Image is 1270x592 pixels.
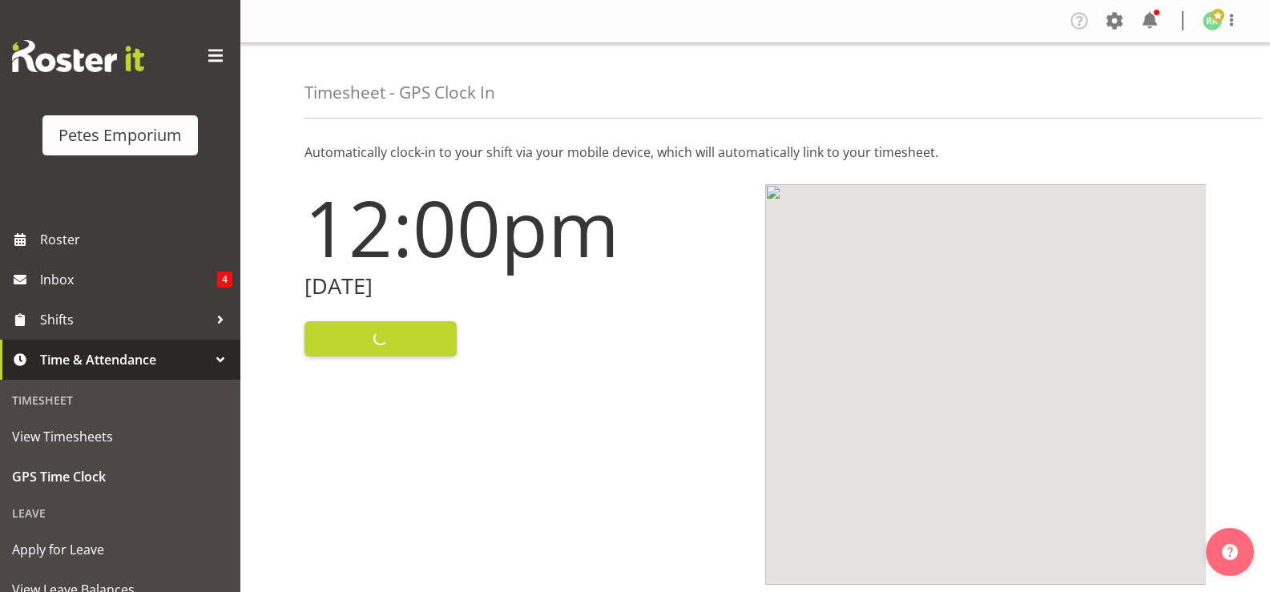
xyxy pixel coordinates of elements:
[304,143,1206,162] p: Automatically clock-in to your shift via your mobile device, which will automatically link to you...
[4,530,236,570] a: Apply for Leave
[12,40,144,72] img: Rosterit website logo
[304,274,746,299] h2: [DATE]
[40,228,232,252] span: Roster
[40,308,208,332] span: Shifts
[304,83,495,102] h4: Timesheet - GPS Clock In
[58,123,182,147] div: Petes Emporium
[1222,544,1238,560] img: help-xxl-2.png
[12,465,228,489] span: GPS Time Clock
[304,184,746,271] h1: 12:00pm
[1203,11,1222,30] img: ruth-robertson-taylor722.jpg
[12,538,228,562] span: Apply for Leave
[4,417,236,457] a: View Timesheets
[40,268,217,292] span: Inbox
[4,384,236,417] div: Timesheet
[4,497,236,530] div: Leave
[12,425,228,449] span: View Timesheets
[4,457,236,497] a: GPS Time Clock
[40,348,208,372] span: Time & Attendance
[217,272,232,288] span: 4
